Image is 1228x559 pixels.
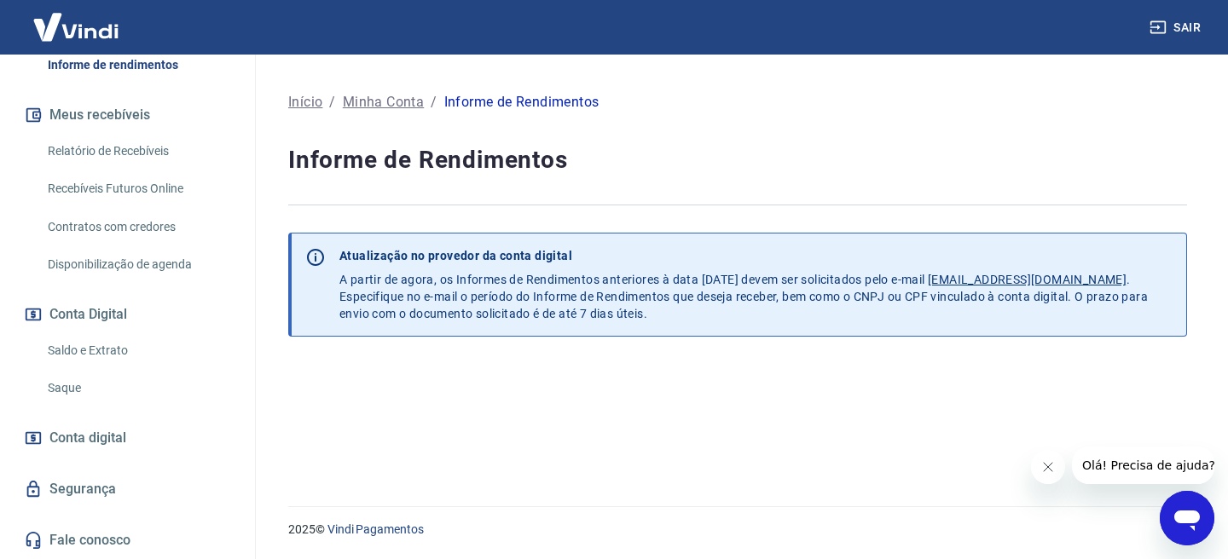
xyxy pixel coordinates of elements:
button: Sair [1146,12,1208,43]
a: Informe de rendimentos [41,48,235,83]
a: Vindi Pagamentos [327,522,424,536]
p: A partir de agora, os Informes de Rendimentos anteriores à data [DATE] devem ser solicitados pelo... [339,247,1173,322]
img: Vindi [20,1,131,53]
a: Saque [41,371,235,406]
u: [EMAIL_ADDRESS][DOMAIN_NAME] [928,273,1127,286]
a: Conta digital [20,419,235,457]
p: / [431,92,437,112]
a: Início [288,92,322,112]
a: Recebíveis Futuros Online [41,171,235,206]
div: Informe de Rendimentos [444,92,600,112]
a: Segurança [20,470,235,508]
button: Meus recebíveis [20,96,235,134]
a: Contratos com credores [41,210,235,245]
a: Saldo e Extrato [41,333,235,368]
p: 2025 © [288,521,1187,539]
iframe: Mensagem da empresa [1072,447,1214,484]
a: Fale conosco [20,522,235,559]
iframe: Botão para abrir a janela de mensagens [1160,491,1214,545]
iframe: Fechar mensagem [1031,450,1065,484]
a: Relatório de Recebíveis [41,134,235,169]
a: Disponibilização de agenda [41,247,235,282]
h4: Informe de Rendimentos [288,143,1187,177]
span: Olá! Precisa de ajuda? [10,12,143,26]
span: Conta digital [49,426,126,450]
a: Minha Conta [343,92,424,112]
p: / [329,92,335,112]
strong: Atualização no provedor da conta digital [339,249,572,262]
button: Conta Digital [20,296,235,333]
